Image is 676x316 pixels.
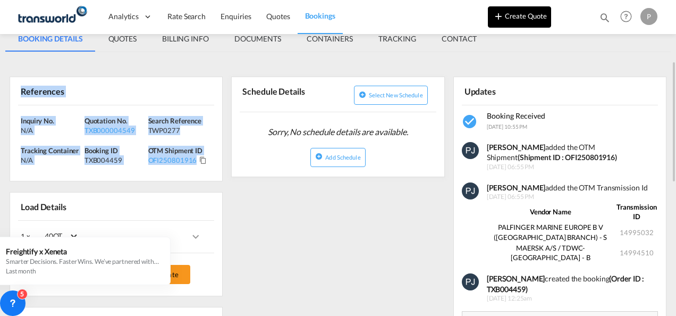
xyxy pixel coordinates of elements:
span: Bookings [305,11,335,20]
md-tab-item: BOOKING DETAILS [5,26,96,52]
strong: [PERSON_NAME] [487,183,546,192]
md-tab-item: BILLING INFO [149,26,222,52]
span: Help [617,7,635,26]
div: TXB000004549 [84,126,146,135]
td: 14994510 [614,243,659,263]
div: added the OTM Shipment [487,142,659,163]
div: Schedule Details [240,81,336,107]
span: Sorry, No schedule details are available. [264,122,412,142]
md-tab-item: CONTAINERS [294,26,366,52]
span: Enquiries [221,12,251,21]
span: Tracking Container [21,146,79,155]
md-icon: icon-plus 400-fg [492,10,505,22]
md-tab-item: TRACKING [366,26,429,52]
span: Quotation No. [84,117,128,125]
md-tab-item: CONTACT [429,26,489,52]
img: f753ae806dec11f0841701cdfdf085c0.png [16,5,88,29]
td: MAERSK A/S / TDWC-[GEOGRAPHIC_DATA] - B [487,243,614,263]
img: 9seF9gAAAAGSURBVAMAowvrW6TakD8AAAAASUVORK5CYII= [462,273,479,290]
img: 9seF9gAAAAGSURBVAMAowvrW6TakD8AAAAASUVORK5CYII= [462,142,479,159]
div: TXB004459 [84,155,146,165]
md-icon: icon-checkbox-marked-circle [462,113,479,130]
button: icon-plus-circleAdd Schedule [310,148,365,167]
md-pagination-wrapper: Use the left and right arrow keys to navigate between tabs [5,26,489,52]
div: P [640,8,657,25]
div: created the booking [487,273,659,294]
span: Select new schedule [369,92,423,98]
span: [DATE] 10:55 PM [487,123,528,130]
strong: [PERSON_NAME] [487,143,546,152]
b: [PERSON_NAME] [487,274,545,283]
div: References [18,81,114,100]
md-tab-item: QUOTES [96,26,149,52]
md-icon: Click to Copy [199,156,207,164]
div: 1 x [21,223,116,250]
span: Analytics [108,11,139,22]
md-icon: icon-plus-circle [315,153,323,160]
div: N/A [21,126,82,135]
div: OFI250801916 [148,155,197,165]
span: [DATE] 06:55 PM [487,193,659,202]
td: 14995032 [614,222,659,242]
div: Load Details [18,197,71,215]
td: PALFINGER MARINE EUROPE B V ([GEOGRAPHIC_DATA] BRANCH) - S [487,222,614,242]
span: Add Schedule [325,154,360,161]
md-select: Choose [30,224,88,250]
div: TWP0277 [148,126,209,135]
body: Editor, editor2 [11,11,184,22]
button: icon-plus 400-fgCreate Quote [488,6,551,28]
span: Quotes [266,12,290,21]
button: icon-plus-circleSelect new schedule [354,86,428,105]
b: (Order ID : TXB004459) [487,274,645,294]
md-tab-item: DOCUMENTS [222,26,294,52]
span: [DATE] 12:25am [487,294,659,303]
div: added the OTM Transmission Id [487,182,659,193]
strong: (Shipment ID : OFI250801916) [518,153,617,162]
div: N/A [21,155,82,165]
md-icon: icon-plus-circle [359,91,366,98]
strong: Transmission ID [616,203,657,221]
div: Help [617,7,640,27]
span: Booking ID [84,146,118,155]
span: Inquiry No. [21,117,54,125]
md-icon: icons/ic_keyboard_arrow_right_black_24px.svg [189,230,202,243]
span: [DATE] 06:55 PM [487,163,659,172]
span: Search Reference [148,117,201,125]
strong: Vendor Name [530,207,571,216]
span: Rate Search [167,12,206,21]
div: icon-magnify [599,12,611,28]
div: Updates [462,81,558,100]
span: OTM Shipment ID [148,146,203,155]
img: 9seF9gAAAAGSURBVAMAowvrW6TakD8AAAAASUVORK5CYII= [462,182,479,199]
span: Booking Received [487,111,545,120]
md-icon: icon-magnify [599,12,611,23]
